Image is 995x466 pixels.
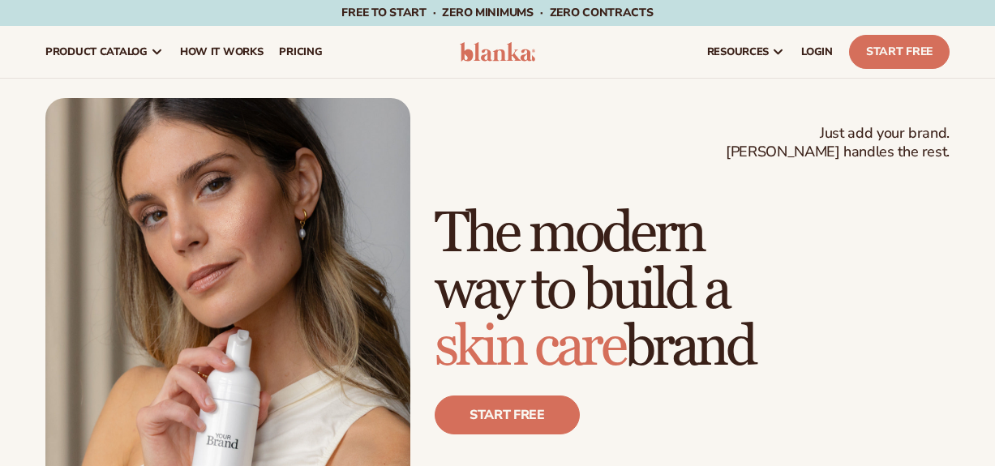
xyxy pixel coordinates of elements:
[271,26,330,78] a: pricing
[849,35,950,69] a: Start Free
[726,124,950,162] span: Just add your brand. [PERSON_NAME] handles the rest.
[699,26,793,78] a: resources
[707,45,769,58] span: resources
[341,5,653,20] span: Free to start · ZERO minimums · ZERO contracts
[801,45,833,58] span: LOGIN
[180,45,264,58] span: How It Works
[793,26,841,78] a: LOGIN
[435,313,624,382] span: skin care
[279,45,322,58] span: pricing
[460,42,536,62] img: logo
[37,26,172,78] a: product catalog
[172,26,272,78] a: How It Works
[45,45,148,58] span: product catalog
[435,206,950,376] h1: The modern way to build a brand
[435,395,580,434] a: Start free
